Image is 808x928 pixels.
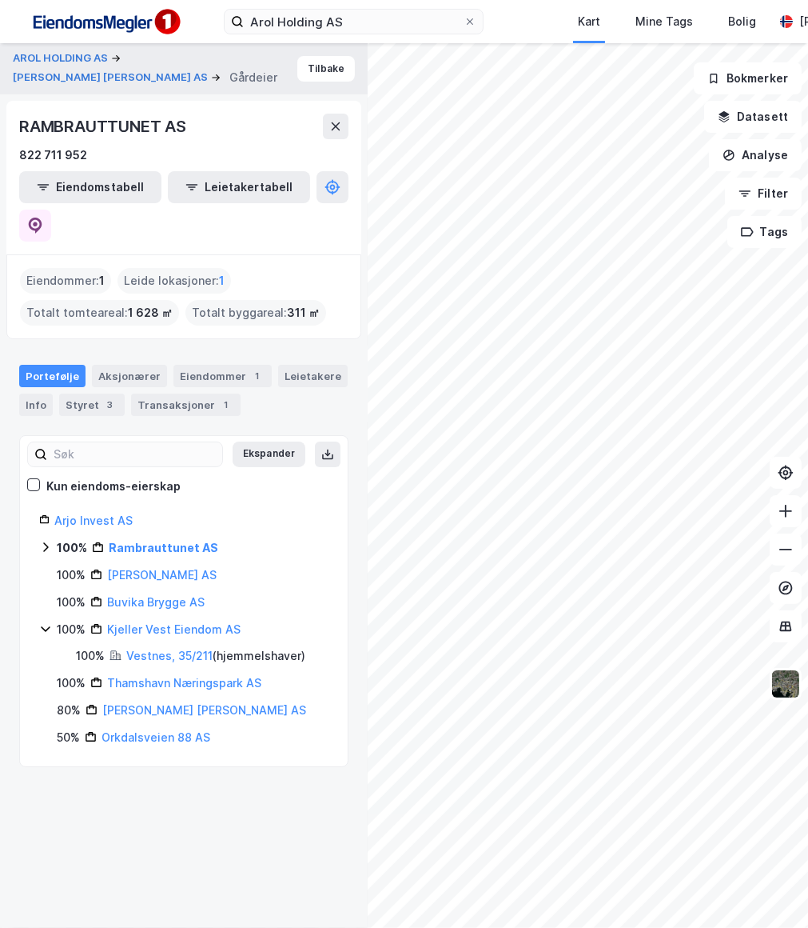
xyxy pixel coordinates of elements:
div: Transaksjoner [131,394,241,416]
div: 1 [249,368,265,384]
div: Bolig [728,12,756,31]
a: Orkdalsveien 88 AS [101,730,210,744]
div: 3 [102,397,118,413]
a: Rambrauttunet AS [109,541,218,554]
input: Søk [47,442,222,466]
div: ( hjemmelshaver ) [126,646,305,666]
a: [PERSON_NAME] AS [107,568,217,582]
img: 9k= [770,669,801,699]
div: 100% [57,593,86,612]
div: 822 711 952 [19,146,87,165]
img: F4PB6Px+NJ5v8B7XTbfpPpyloAAAAASUVORK5CYII= [26,4,185,40]
a: Arjo Invest AS [54,514,133,527]
iframe: Chat Widget [728,851,808,928]
button: Datasett [704,101,802,133]
button: Filter [725,178,802,210]
input: Søk på adresse, matrikkel, gårdeiere, leietakere eller personer [244,10,464,34]
div: Kontrollprogram for chat [728,851,808,928]
a: [PERSON_NAME] [PERSON_NAME] AS [102,703,306,717]
a: Vestnes, 35/211 [126,649,213,662]
div: 100% [57,674,86,693]
div: Leietakere [278,365,348,387]
span: 1 [219,271,225,290]
button: [PERSON_NAME] [PERSON_NAME] AS [13,70,211,86]
div: Leide lokasjoner : [117,268,231,294]
span: 1 628 ㎡ [128,303,173,322]
div: Totalt tomteareal : [20,300,179,326]
div: Mine Tags [635,12,693,31]
span: 311 ㎡ [287,303,320,322]
div: Kun eiendoms-eierskap [46,477,181,496]
div: Styret [59,394,125,416]
div: RAMBRAUTTUNET AS [19,114,189,139]
div: Gårdeier [229,68,277,87]
div: 1 [218,397,234,413]
button: Analyse [709,139,802,171]
div: Eiendommer [173,365,272,387]
button: Leietakertabell [168,171,310,203]
div: 50% [57,728,80,747]
button: AROL HOLDING AS [13,50,111,66]
div: Portefølje [19,365,86,387]
div: Totalt byggareal : [185,300,326,326]
a: Kjeller Vest Eiendom AS [107,622,241,636]
button: Tags [727,216,802,248]
button: Ekspander [233,442,305,467]
div: Aksjonærer [92,365,167,387]
a: Thamshavn Næringspark AS [107,676,261,690]
span: 1 [99,271,105,290]
div: 100% [57,620,86,639]
a: Buvika Brygge AS [107,595,205,609]
div: 100% [76,646,105,666]
button: Tilbake [297,56,355,82]
div: Eiendommer : [20,268,111,294]
div: 100% [57,566,86,585]
button: Bokmerker [694,62,802,94]
div: Kart [578,12,600,31]
div: 80% [57,701,81,720]
div: Info [19,394,53,416]
button: Eiendomstabell [19,171,161,203]
div: 100% [57,538,87,558]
